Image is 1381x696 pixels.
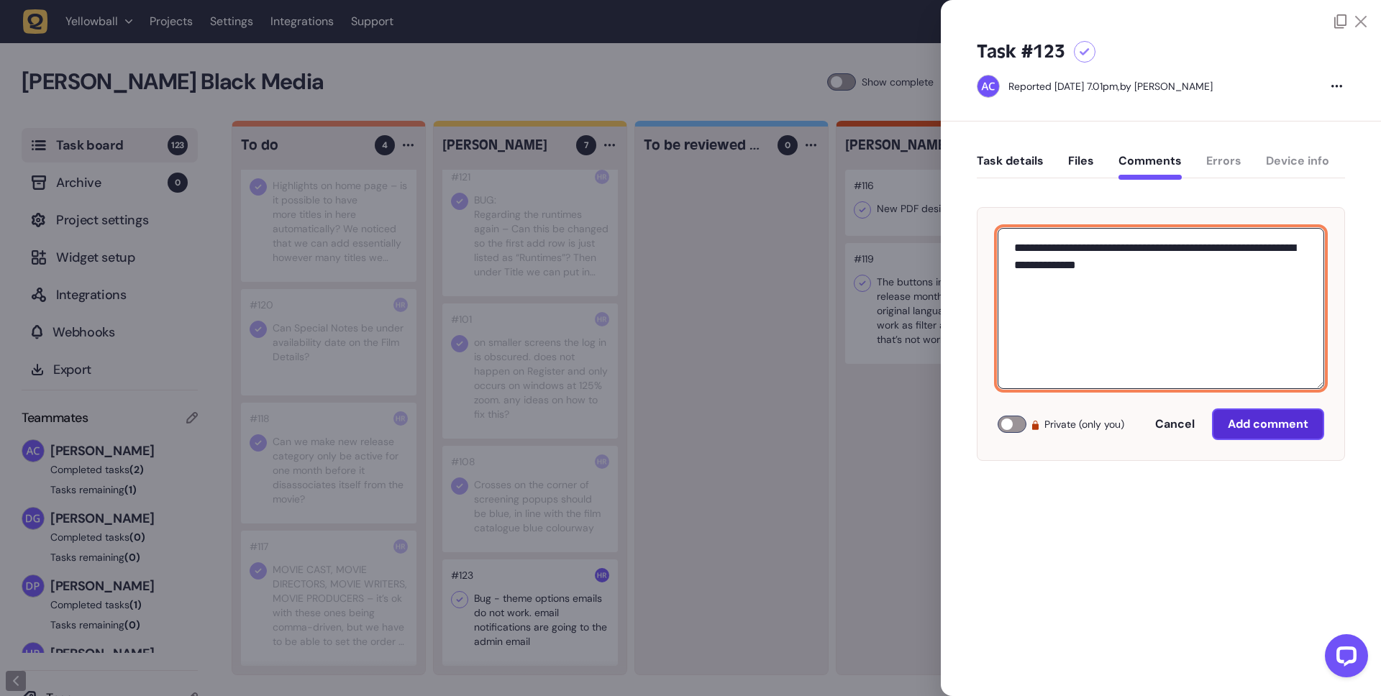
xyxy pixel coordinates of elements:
[1044,416,1124,433] span: Private (only you)
[1068,154,1094,180] button: Files
[1118,154,1182,180] button: Comments
[1008,80,1120,93] div: Reported [DATE] 7.01pm,
[1228,418,1308,430] span: Add comment
[1155,418,1195,430] span: Cancel
[1313,628,1374,689] iframe: LiveChat chat widget
[977,75,999,97] img: Ameet Chohan
[1141,410,1209,439] button: Cancel
[977,40,1065,63] h5: Task #123
[977,154,1044,180] button: Task details
[1008,79,1213,93] div: by [PERSON_NAME]
[1212,408,1324,440] button: Add comment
